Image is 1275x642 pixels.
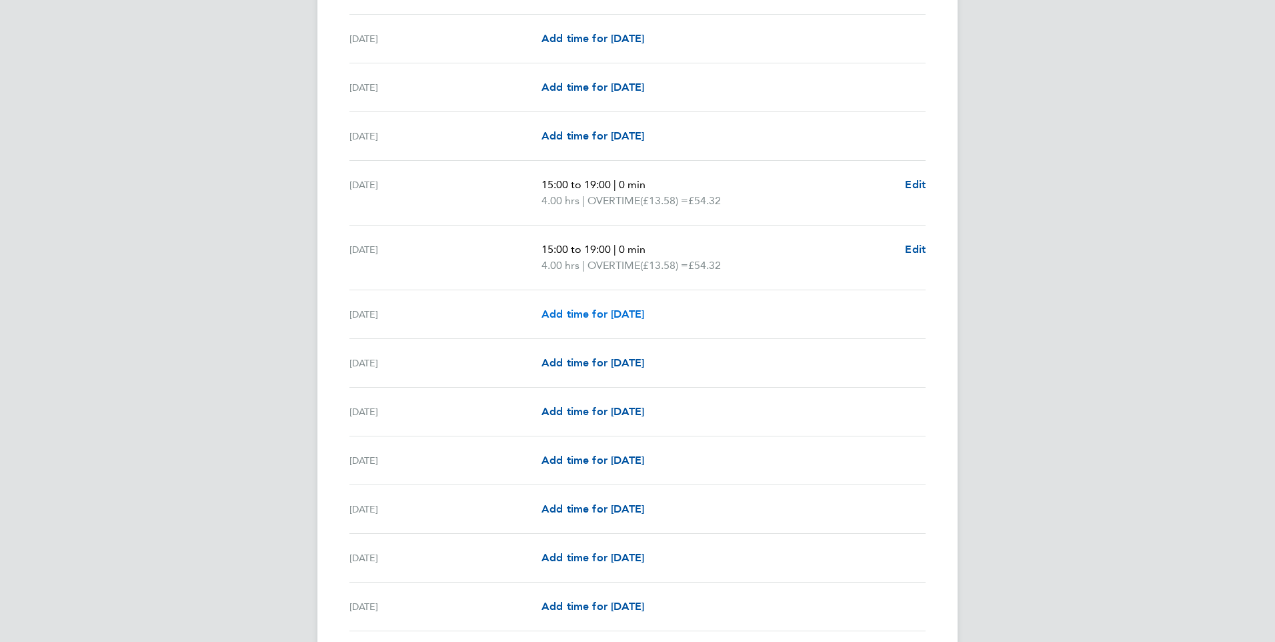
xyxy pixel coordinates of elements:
[619,243,646,256] span: 0 min
[541,243,611,256] span: 15:00 to 19:00
[349,452,541,468] div: [DATE]
[541,129,644,142] span: Add time for [DATE]
[349,550,541,566] div: [DATE]
[349,306,541,322] div: [DATE]
[541,600,644,613] span: Add time for [DATE]
[541,404,644,420] a: Add time for [DATE]
[349,355,541,371] div: [DATE]
[349,242,541,274] div: [DATE]
[541,178,611,191] span: 15:00 to 19:00
[541,599,644,615] a: Add time for [DATE]
[905,178,926,191] span: Edit
[541,405,644,418] span: Add time for [DATE]
[587,193,640,209] span: OVERTIME
[541,128,644,144] a: Add time for [DATE]
[582,259,585,272] span: |
[640,259,688,272] span: (£13.58) =
[541,259,579,272] span: 4.00 hrs
[688,259,721,272] span: £54.32
[640,194,688,207] span: (£13.58) =
[349,404,541,420] div: [DATE]
[349,599,541,615] div: [DATE]
[688,194,721,207] span: £54.32
[905,243,926,256] span: Edit
[541,81,644,93] span: Add time for [DATE]
[541,308,644,320] span: Add time for [DATE]
[613,178,616,191] span: |
[541,501,644,517] a: Add time for [DATE]
[349,128,541,144] div: [DATE]
[541,79,644,95] a: Add time for [DATE]
[541,31,644,47] a: Add time for [DATE]
[541,550,644,566] a: Add time for [DATE]
[541,452,644,468] a: Add time for [DATE]
[613,243,616,256] span: |
[541,306,644,322] a: Add time for [DATE]
[619,178,646,191] span: 0 min
[541,454,644,466] span: Add time for [DATE]
[349,501,541,517] div: [DATE]
[349,177,541,209] div: [DATE]
[541,194,579,207] span: 4.00 hrs
[541,32,644,45] span: Add time for [DATE]
[349,79,541,95] div: [DATE]
[541,503,644,515] span: Add time for [DATE]
[541,551,644,564] span: Add time for [DATE]
[905,177,926,193] a: Edit
[905,242,926,258] a: Edit
[541,355,644,371] a: Add time for [DATE]
[582,194,585,207] span: |
[587,258,640,274] span: OVERTIME
[349,31,541,47] div: [DATE]
[541,356,644,369] span: Add time for [DATE]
